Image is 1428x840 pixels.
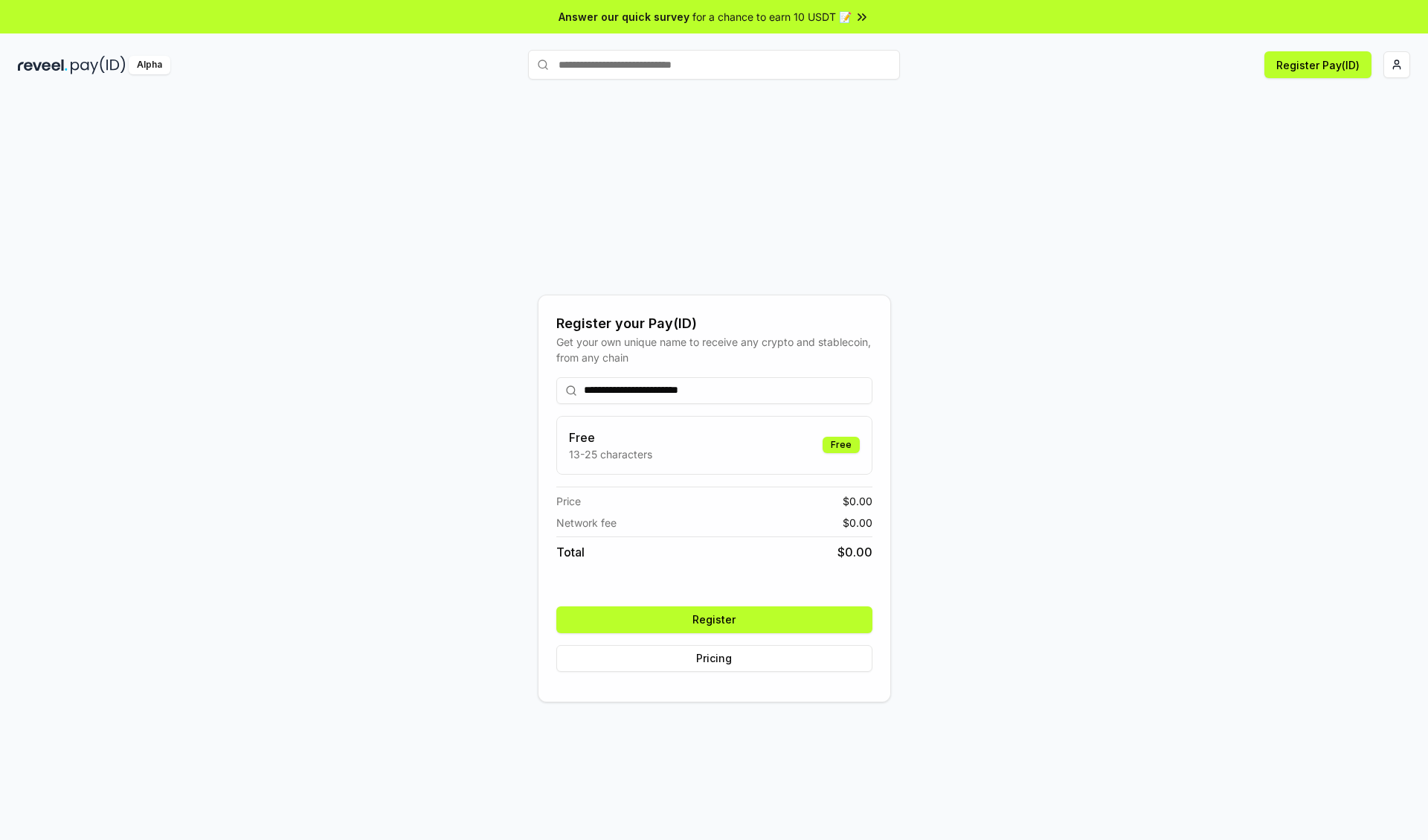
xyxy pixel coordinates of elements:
[129,56,170,74] div: Alpha
[556,313,872,334] div: Register your Pay(ID)
[18,56,68,74] img: reveel_dark
[843,515,872,530] span: $ 0.00
[692,9,852,25] span: for a chance to earn 10 USDT 📝
[71,56,126,74] img: pay_id
[556,543,585,561] span: Total
[837,543,872,561] span: $ 0.00
[1264,51,1371,78] button: Register Pay(ID)
[569,446,652,462] p: 13-25 characters
[569,429,652,446] h3: Free
[556,645,872,672] button: Pricing
[843,493,872,509] span: $ 0.00
[823,437,860,453] div: Free
[559,9,689,25] span: Answer our quick survey
[556,515,617,530] span: Network fee
[556,493,581,509] span: Price
[556,606,872,633] button: Register
[556,334,872,365] div: Get your own unique name to receive any crypto and stablecoin, from any chain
